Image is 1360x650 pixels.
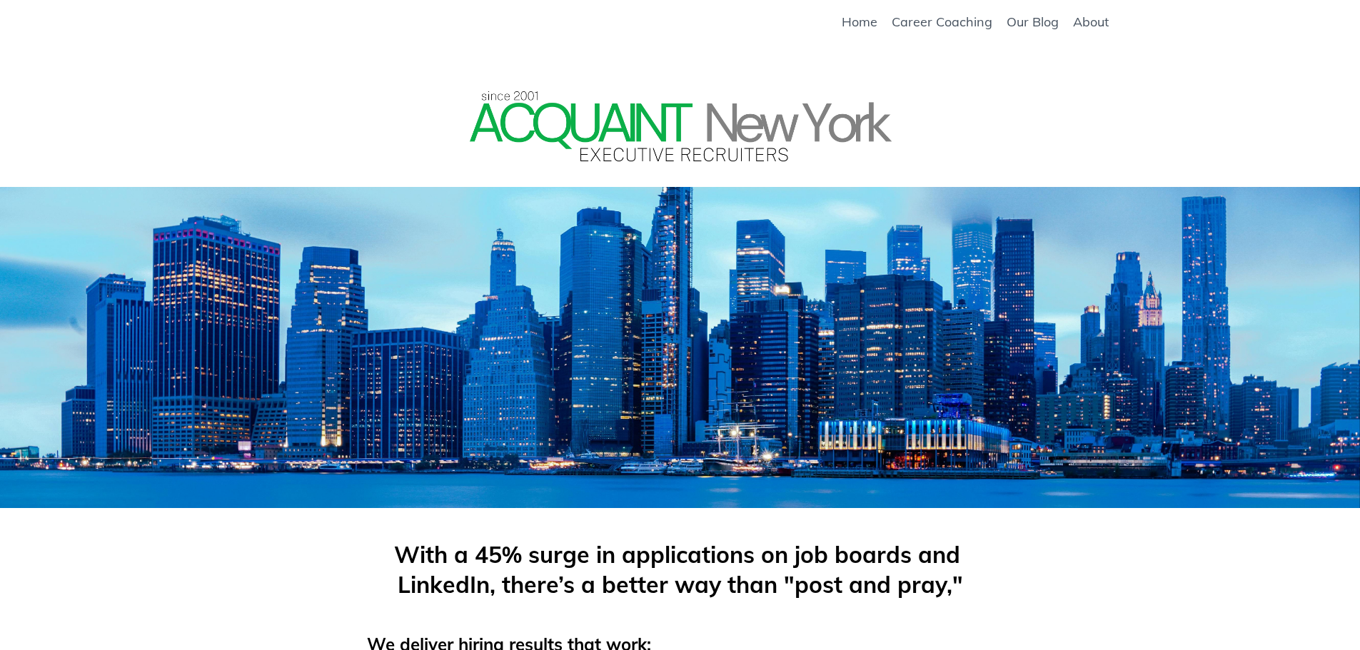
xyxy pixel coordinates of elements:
[1007,14,1059,30] a: Our Blog
[842,14,877,30] a: Home
[394,540,967,599] span: With a 45% surge in applications on job boards and LinkedIn, t
[466,86,895,167] img: Amy Cole Connect Recruiting
[892,14,992,30] a: Career Coaching
[1073,14,1109,30] a: About
[510,570,963,599] span: here’s a better way than "post and pray,"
